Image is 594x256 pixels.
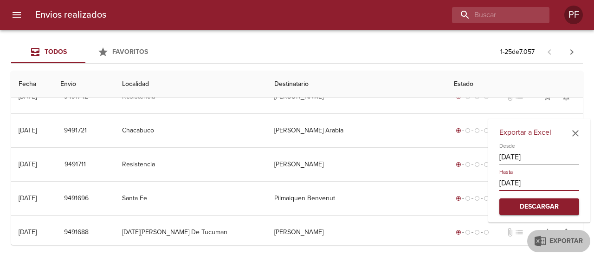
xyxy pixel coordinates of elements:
span: 9491696 [64,193,89,204]
td: [PERSON_NAME] [267,216,446,249]
th: Localidad [115,71,267,98]
span: radio_button_unchecked [474,128,480,133]
th: Estado [446,71,583,98]
td: Santa Fe [115,182,267,215]
span: radio_button_unchecked [484,128,489,133]
div: [DATE] [19,194,37,202]
span: Favoritos [112,48,148,56]
div: Tabs Envios [11,41,160,63]
div: Abrir información de usuario [564,6,583,24]
span: radio_button_checked [456,230,461,235]
span: radio_button_unchecked [484,230,489,235]
span: No tiene documentos adjuntos [505,228,515,237]
span: radio_button_unchecked [465,128,471,133]
span: radio_button_checked [456,128,461,133]
span: notifications_none [562,228,571,237]
span: Todos [45,48,67,56]
span: radio_button_unchecked [465,162,471,167]
span: Pagina anterior [538,47,561,56]
button: Descargar [499,198,579,216]
button: 9491721 [60,122,90,139]
span: radio_button_unchecked [484,196,489,201]
span: radio_button_unchecked [474,230,480,235]
p: 1 - 25 de 7.057 [500,47,535,57]
div: [DATE] [19,160,37,168]
button: 9491688 [60,224,92,241]
span: radio_button_unchecked [474,196,480,201]
span: No tiene pedido asociado [515,228,524,237]
span: 9491721 [64,125,87,137]
span: radio_button_checked [456,162,461,167]
label: Hasta [499,169,513,175]
span: 9491688 [64,227,89,238]
div: Generado [454,160,491,169]
div: [DATE] [19,126,37,134]
th: Envio [53,71,115,98]
div: PF [564,6,583,24]
span: radio_button_unchecked [484,162,489,167]
input: buscar [452,7,534,23]
th: Destinatario [267,71,446,98]
button: 9491711 [60,156,90,173]
span: radio_button_unchecked [474,162,480,167]
h6: Exportar a Excel [499,126,579,139]
td: Chacabuco [115,114,267,147]
td: Pilmaiquen Benvenut [267,182,446,215]
label: Desde [499,143,515,149]
span: Pagina siguiente [561,41,583,63]
div: Generado [454,194,491,203]
td: [PERSON_NAME] Arabia [267,114,446,147]
span: radio_button_checked [456,196,461,201]
span: Descargar [507,201,572,213]
div: [DATE] [19,92,37,100]
span: 9491711 [64,159,86,171]
h6: Envios realizados [35,7,106,22]
button: 9491696 [60,190,92,207]
th: Fecha [11,71,53,98]
td: [DATE][PERSON_NAME] De Tucuman [115,216,267,249]
span: star_border [543,228,552,237]
span: radio_button_unchecked [465,196,471,201]
button: menu [6,4,28,26]
span: radio_button_unchecked [465,230,471,235]
div: [DATE] [19,228,37,236]
div: Generado [454,126,491,135]
button: Agregar a favoritos [538,223,557,242]
td: [PERSON_NAME] [267,148,446,181]
td: Resistencia [115,148,267,181]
